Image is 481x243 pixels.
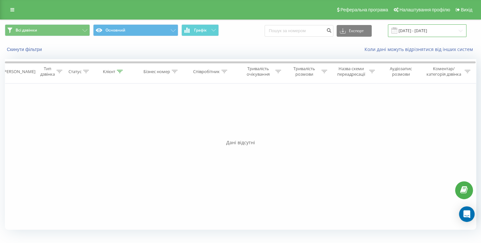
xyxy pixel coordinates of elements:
div: Клієнт [103,69,115,74]
div: Бізнес номер [143,69,170,74]
div: Тривалість розмови [289,66,320,77]
a: Коли дані можуть відрізнятися вiд інших систем [364,46,476,52]
div: Аудіозапис розмови [382,66,419,77]
div: Open Intercom Messenger [459,206,475,222]
div: Співробітник [193,69,220,74]
div: Статус [68,69,81,74]
span: Реферальна програма [340,7,388,12]
div: Тривалість очікування [242,66,274,77]
span: Вихід [461,7,472,12]
div: Назва схеми переадресації [335,66,367,77]
input: Пошук за номером [265,25,333,37]
button: Всі дзвінки [5,24,90,36]
span: Графік [194,28,207,32]
span: Всі дзвінки [16,28,37,33]
button: Експорт [337,25,372,37]
div: Тип дзвінка [40,66,55,77]
button: Графік [181,24,219,36]
button: Скинути фільтри [5,46,45,52]
span: Налаштування профілю [399,7,450,12]
div: [PERSON_NAME] [3,69,35,74]
button: Основний [93,24,178,36]
div: Дані відсутні [5,139,476,146]
div: Коментар/категорія дзвінка [425,66,463,77]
